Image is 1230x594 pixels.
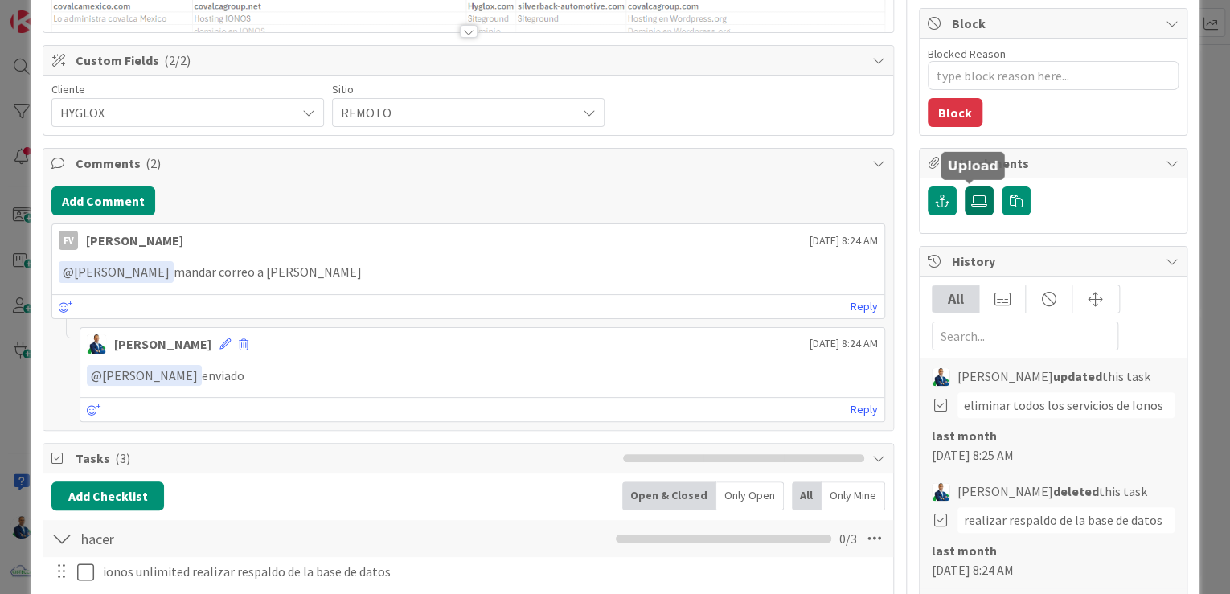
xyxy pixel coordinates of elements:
p: enviado [87,365,878,387]
span: ( 2 ) [146,155,161,171]
div: Only Open [716,481,784,510]
a: Reply [851,399,878,420]
span: Comments [76,154,864,173]
div: FV [59,231,78,250]
div: All [933,285,979,313]
b: last month [932,543,997,559]
div: [PERSON_NAME] [86,231,183,250]
span: ( 3 ) [115,450,130,466]
div: Only Mine [822,481,885,510]
h5: Upload [947,158,998,174]
div: Open & Closed [622,481,716,510]
span: [DATE] 8:24 AM [810,335,878,352]
div: Cliente [51,84,324,95]
button: Add Comment [51,186,155,215]
span: Custom Fields [76,51,864,70]
b: deleted [1053,483,1099,499]
span: 0 / 3 [839,529,857,548]
span: @ [63,264,74,280]
p: ionos unlimited realizar respaldo de la base de datos [103,563,882,581]
span: [PERSON_NAME] [63,264,170,280]
img: GA [87,334,106,354]
input: Search... [932,322,1118,350]
span: [PERSON_NAME] [91,367,198,383]
a: Reply [851,297,878,317]
img: GA [932,368,949,386]
p: mandar correo a [PERSON_NAME] [59,261,878,283]
div: [PERSON_NAME] [114,334,211,354]
span: History [952,252,1158,271]
span: @ [91,367,102,383]
div: Sitio [332,84,605,95]
span: [PERSON_NAME] this task [957,481,1147,501]
button: Block [928,98,982,127]
div: [DATE] 8:25 AM [932,426,1175,465]
span: [DATE] 8:24 AM [810,232,878,249]
span: ( 2/2 ) [164,52,191,68]
div: eliminar todos los servicios de Ionos [957,392,1175,418]
img: GA [932,483,949,501]
span: REMOTO [341,101,568,124]
b: last month [932,428,997,444]
div: [DATE] 8:24 AM [932,541,1175,580]
input: Add Checklist... [76,524,437,553]
span: [PERSON_NAME] this task [957,367,1150,386]
div: realizar respaldo de la base de datos [957,507,1175,533]
span: HYGLOX [60,101,288,124]
span: Tasks [76,449,615,468]
button: Add Checklist [51,481,164,510]
span: Attachments [952,154,1158,173]
span: Block [952,14,1158,33]
div: All [792,481,822,510]
label: Blocked Reason [928,47,1006,61]
b: updated [1053,368,1102,384]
